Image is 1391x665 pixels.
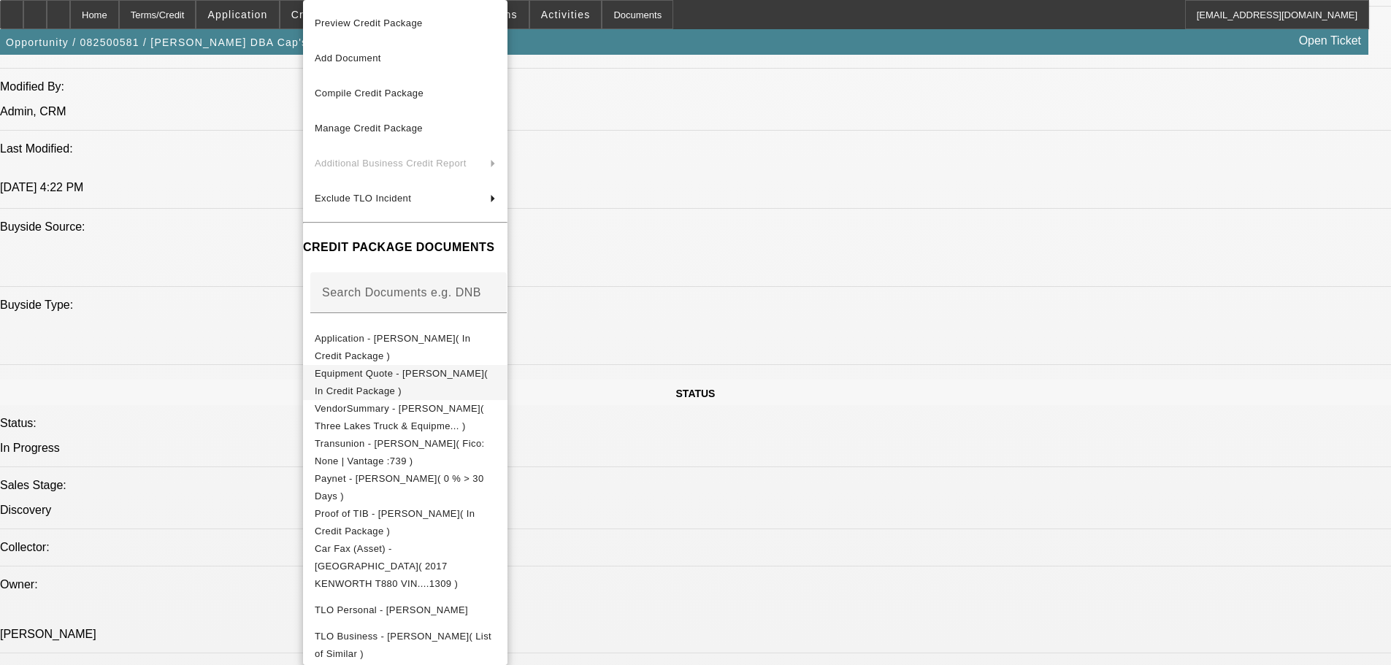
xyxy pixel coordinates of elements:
mat-label: Search Documents e.g. DNB [322,286,481,299]
button: Car Fax (Asset) - KENWORTH( 2017 KENWORTH T880 VIN....1309 ) [303,540,507,593]
span: TLO Business - [PERSON_NAME]( List of Similar ) [315,631,491,659]
button: Transunion - Mahoney, Bradley( Fico: None | Vantage :739 ) [303,435,507,470]
button: Equipment Quote - Bradley Mahoney( In Credit Package ) [303,365,507,400]
span: Paynet - [PERSON_NAME]( 0 % > 30 Days ) [315,473,484,501]
span: Exclude TLO Incident [315,193,411,204]
span: Application - [PERSON_NAME]( In Credit Package ) [315,333,470,361]
h4: CREDIT PACKAGE DOCUMENTS [303,239,507,256]
span: Add Document [315,53,381,64]
span: Transunion - [PERSON_NAME]( Fico: None | Vantage :739 ) [315,438,485,466]
button: TLO Personal - Mahoney, Bradley [303,593,507,628]
span: Compile Credit Package [315,88,424,99]
span: Preview Credit Package [315,18,423,28]
span: Equipment Quote - [PERSON_NAME]( In Credit Package ) [315,368,488,396]
button: TLO Business - Bradley Mahoney( List of Similar ) [303,628,507,663]
span: Proof of TIB - [PERSON_NAME]( In Credit Package ) [315,508,475,537]
button: VendorSummary - Bradley Mahoney( Three Lakes Truck & Equipme... ) [303,400,507,435]
button: Proof of TIB - Bradley Mahoney( In Credit Package ) [303,505,507,540]
button: Paynet - Bradley Mahoney( 0 % > 30 Days ) [303,470,507,505]
span: VendorSummary - [PERSON_NAME]( Three Lakes Truck & Equipme... ) [315,403,484,431]
span: Car Fax (Asset) - [GEOGRAPHIC_DATA]( 2017 KENWORTH T880 VIN....1309 ) [315,543,458,589]
span: TLO Personal - [PERSON_NAME] [315,604,468,615]
span: Manage Credit Package [315,123,423,134]
button: Application - Bradley Mahoney( In Credit Package ) [303,330,507,365]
